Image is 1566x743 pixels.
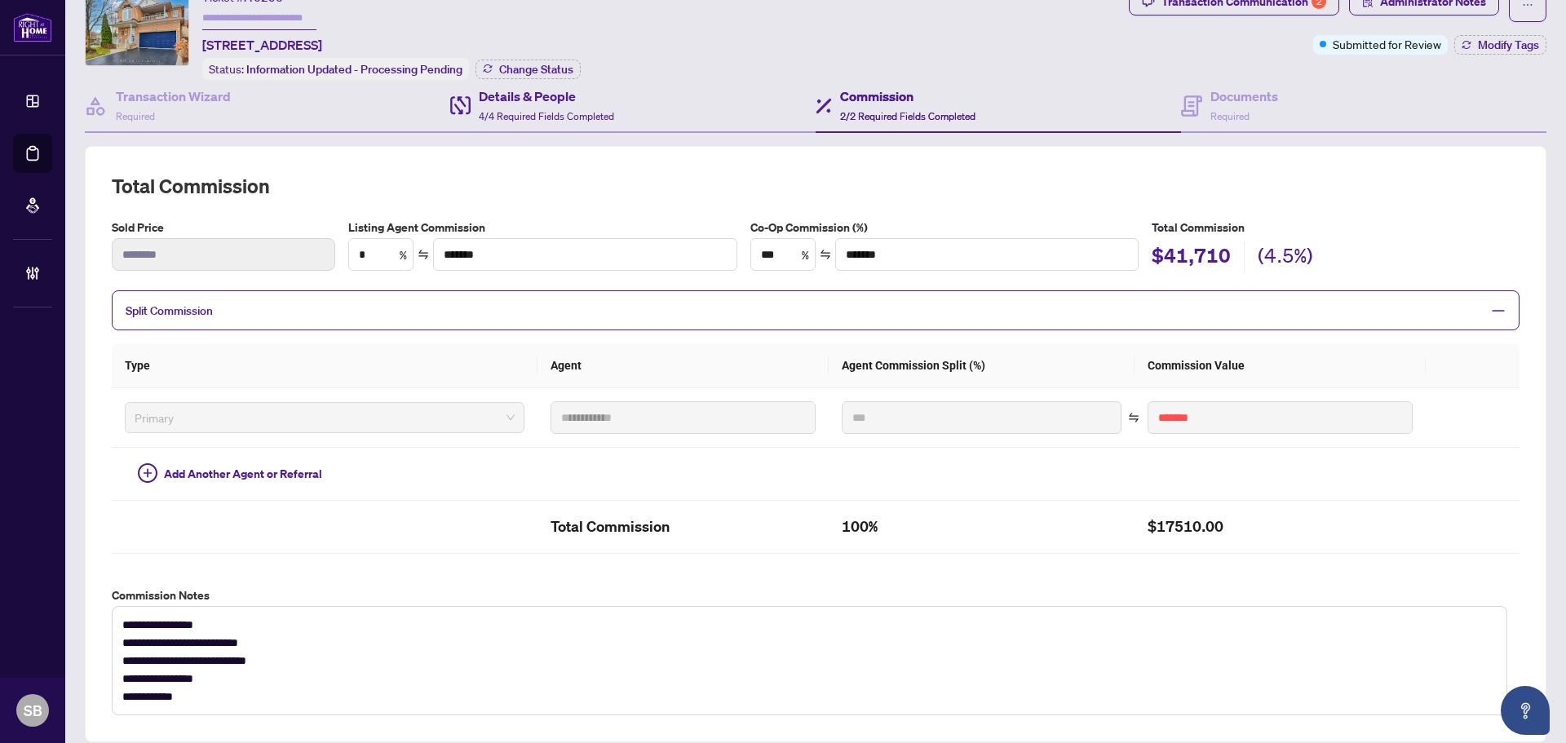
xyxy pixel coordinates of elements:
h2: $41,710 [1152,242,1231,273]
label: Commission Notes [112,586,1520,604]
span: Submitted for Review [1333,35,1441,53]
span: swap [1128,412,1139,423]
span: Split Commission [126,303,213,318]
h4: Commission [840,86,975,106]
span: plus-circle [138,463,157,483]
span: Information Updated - Processing Pending [246,62,462,77]
th: Type [112,343,537,388]
span: Required [116,110,155,122]
button: Change Status [476,60,581,79]
th: Commission Value [1135,343,1426,388]
span: swap [820,249,831,260]
h2: Total Commission [551,514,816,540]
img: logo [13,12,52,42]
button: Modify Tags [1454,35,1546,55]
span: Change Status [499,64,573,75]
span: 2/2 Required Fields Completed [840,110,975,122]
span: minus [1491,303,1506,318]
button: Open asap [1501,686,1550,735]
span: Required [1210,110,1250,122]
h4: Transaction Wizard [116,86,231,106]
span: [STREET_ADDRESS] [202,35,322,55]
div: Split Commission [112,290,1520,330]
span: 4/4 Required Fields Completed [479,110,614,122]
h2: $17510.00 [1148,514,1413,540]
span: swap [418,249,429,260]
span: Add Another Agent or Referral [164,465,322,483]
label: Listing Agent Commission [348,219,737,237]
span: Primary [135,405,515,430]
div: Status: [202,58,469,80]
h2: Total Commission [112,173,1520,199]
button: Add Another Agent or Referral [125,461,335,487]
h4: Details & People [479,86,614,106]
h2: (4.5%) [1258,242,1313,273]
span: Modify Tags [1478,39,1539,51]
th: Agent [537,343,829,388]
label: Sold Price [112,219,335,237]
span: SB [24,699,42,722]
h5: Total Commission [1152,219,1520,237]
th: Agent Commission Split (%) [829,343,1135,388]
label: Co-Op Commission (%) [750,219,1139,237]
h2: 100% [842,514,1121,540]
h4: Documents [1210,86,1278,106]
